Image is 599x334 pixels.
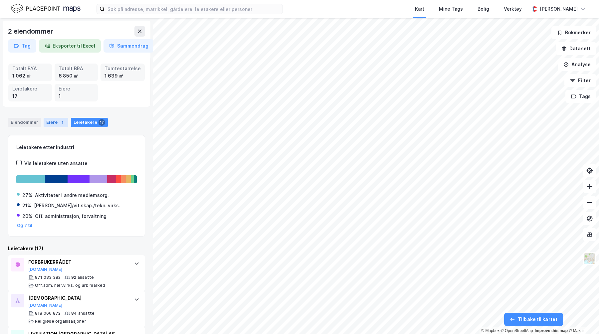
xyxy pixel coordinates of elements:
[415,5,424,13] div: Kart
[16,143,137,151] div: Leietakere etter industri
[558,58,596,71] button: Analyse
[22,191,32,199] div: 27%
[501,328,533,333] a: OpenStreetMap
[565,90,596,103] button: Tags
[59,72,94,80] div: 6 850 ㎡
[540,5,578,13] div: [PERSON_NAME]
[34,202,120,210] div: [PERSON_NAME]/vit.skap./tekn. virks.
[35,191,109,199] div: Aktiviteter i andre medlemsorg.
[439,5,463,13] div: Mine Tags
[35,319,86,324] div: Religiøse organisasjoner
[35,212,106,220] div: Off. administrasjon, forvaltning
[35,283,105,288] div: Off.adm. nær.virks. og arb.marked
[551,26,596,39] button: Bokmerker
[104,72,141,80] div: 1 639 ㎡
[24,159,88,167] div: Vis leietakere uten ansatte
[11,3,81,15] img: logo.f888ab2527a4732fd821a326f86c7f29.svg
[12,85,48,92] div: Leietakere
[8,118,41,127] div: Eiendommer
[8,39,36,53] button: Tag
[28,267,63,272] button: [DOMAIN_NAME]
[556,42,596,55] button: Datasett
[59,65,94,72] div: Totalt BRA
[504,5,522,13] div: Verktøy
[481,328,499,333] a: Mapbox
[104,65,141,72] div: Tomtestørrelse
[39,39,101,53] button: Eksporter til Excel
[12,65,48,72] div: Totalt BYA
[478,5,489,13] div: Bolig
[504,313,563,326] button: Tilbake til kartet
[99,119,105,126] div: 17
[59,119,66,126] div: 1
[583,252,596,265] img: Z
[8,245,145,252] div: Leietakere (17)
[566,302,599,334] div: Kontrollprogram for chat
[105,4,283,14] input: Søk på adresse, matrikkel, gårdeiere, leietakere eller personer
[564,74,596,87] button: Filter
[44,118,68,127] div: Eiere
[35,311,61,316] div: 818 066 872
[17,223,32,228] button: Og 7 til
[28,258,127,266] div: FORBRUKERRÅDET
[59,92,94,100] div: 1
[535,328,568,333] a: Improve this map
[35,275,61,280] div: 871 033 382
[103,39,154,53] button: Sammendrag
[71,118,108,127] div: Leietakere
[566,302,599,334] iframe: Chat Widget
[28,294,127,302] div: [DEMOGRAPHIC_DATA]
[12,92,48,100] div: 17
[71,311,95,316] div: 84 ansatte
[22,212,32,220] div: 20%
[22,202,31,210] div: 21%
[8,26,55,37] div: 2 eiendommer
[71,275,94,280] div: 92 ansatte
[59,85,94,92] div: Eiere
[12,72,48,80] div: 1 062 ㎡
[28,303,63,308] button: [DOMAIN_NAME]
